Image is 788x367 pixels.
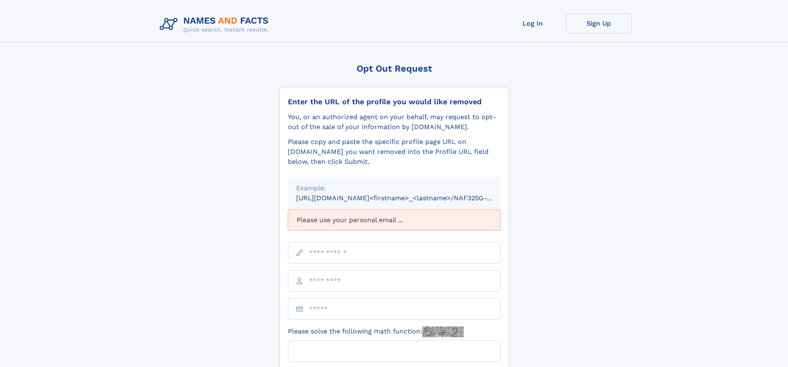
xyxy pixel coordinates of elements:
a: Log In [500,13,566,34]
a: Sign Up [566,13,632,34]
label: Please solve the following math function: [288,326,464,337]
div: Example: [296,183,492,193]
div: Enter the URL of the profile you would like removed [288,97,501,106]
small: [URL][DOMAIN_NAME]<firstname>_<lastname>/NAF325G-xxxxxxxx [296,194,516,202]
div: Opt Out Request [279,63,509,74]
div: Please use your personal email ... [288,210,501,230]
div: You, or an authorized agent on your behalf, may request to opt-out of the sale of your informatio... [288,112,501,132]
div: Please copy and paste the specific profile page URL on [DOMAIN_NAME] you want removed into the Pr... [288,137,501,167]
img: Logo Names and Facts [156,13,275,36]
